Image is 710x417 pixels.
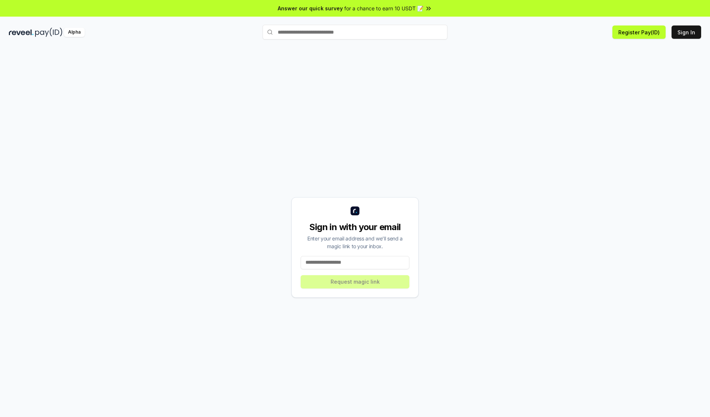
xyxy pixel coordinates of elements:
div: Alpha [64,28,85,37]
button: Register Pay(ID) [612,25,666,39]
img: logo_small [351,206,359,215]
img: pay_id [35,28,62,37]
span: for a chance to earn 10 USDT 📝 [344,4,423,12]
div: Enter your email address and we’ll send a magic link to your inbox. [301,235,409,250]
img: reveel_dark [9,28,34,37]
span: Answer our quick survey [278,4,343,12]
button: Sign In [672,25,701,39]
div: Sign in with your email [301,221,409,233]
